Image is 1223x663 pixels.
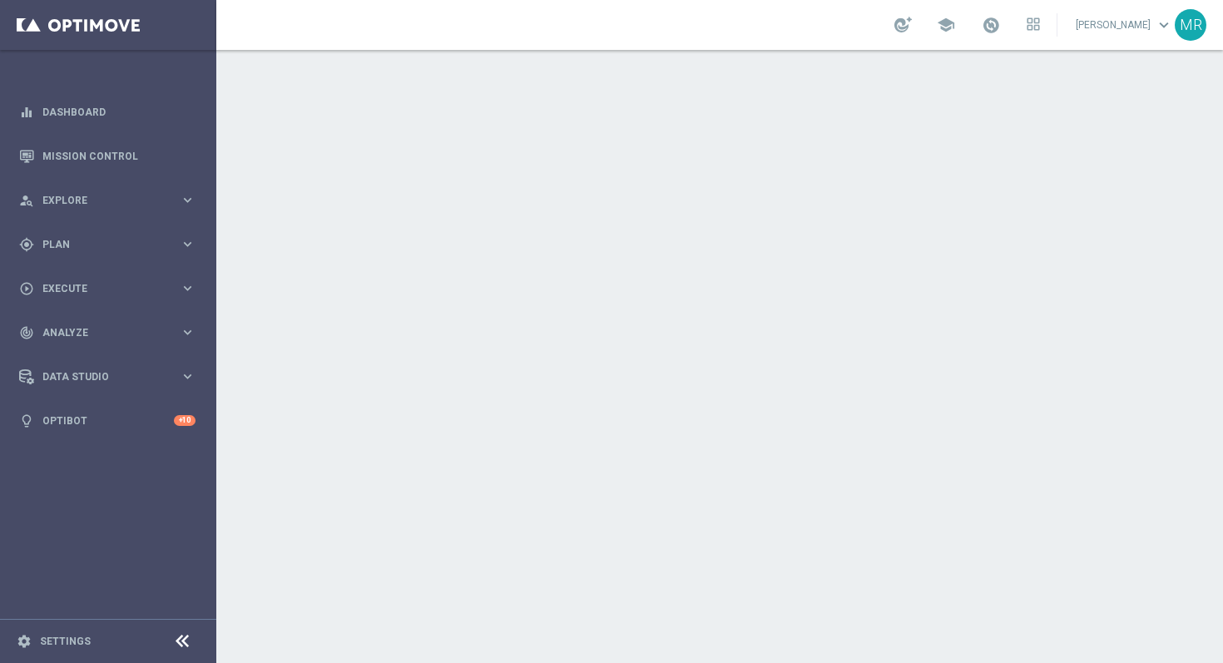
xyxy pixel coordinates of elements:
[18,414,196,428] button: lightbulb Optibot +10
[19,90,196,134] div: Dashboard
[42,90,196,134] a: Dashboard
[937,16,955,34] span: school
[1175,9,1206,41] div: MR
[18,370,196,383] button: Data Studio keyboard_arrow_right
[19,134,196,178] div: Mission Control
[19,281,34,296] i: play_circle_outline
[42,284,180,294] span: Execute
[1074,12,1175,37] a: [PERSON_NAME]keyboard_arrow_down
[18,326,196,339] button: track_changes Analyze keyboard_arrow_right
[42,398,174,443] a: Optibot
[42,328,180,338] span: Analyze
[19,281,180,296] div: Execute
[180,236,196,252] i: keyboard_arrow_right
[180,280,196,296] i: keyboard_arrow_right
[19,105,34,120] i: equalizer
[17,634,32,649] i: settings
[180,369,196,384] i: keyboard_arrow_right
[180,324,196,340] i: keyboard_arrow_right
[18,238,196,251] button: gps_fixed Plan keyboard_arrow_right
[174,415,196,426] div: +10
[42,195,180,205] span: Explore
[19,398,196,443] div: Optibot
[180,192,196,208] i: keyboard_arrow_right
[18,194,196,207] button: person_search Explore keyboard_arrow_right
[18,106,196,119] button: equalizer Dashboard
[42,372,180,382] span: Data Studio
[19,325,180,340] div: Analyze
[19,369,180,384] div: Data Studio
[42,134,196,178] a: Mission Control
[19,413,34,428] i: lightbulb
[19,237,180,252] div: Plan
[19,193,34,208] i: person_search
[18,150,196,163] button: Mission Control
[42,240,180,250] span: Plan
[19,193,180,208] div: Explore
[19,325,34,340] i: track_changes
[18,282,196,295] button: play_circle_outline Execute keyboard_arrow_right
[1155,16,1173,34] span: keyboard_arrow_down
[40,636,91,646] a: Settings
[19,237,34,252] i: gps_fixed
